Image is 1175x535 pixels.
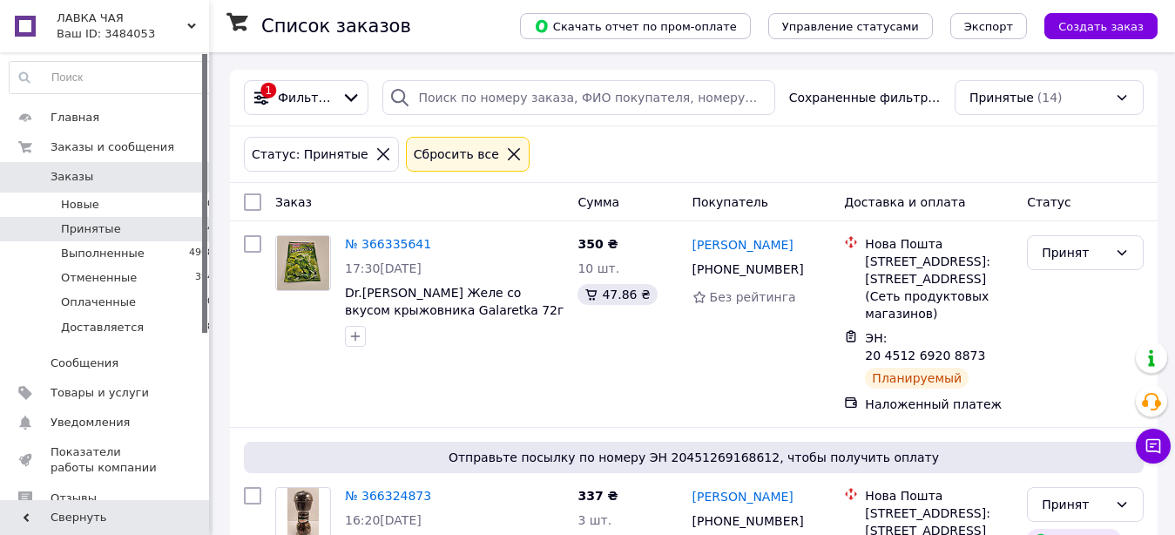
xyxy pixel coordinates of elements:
div: Планируемый [865,368,969,389]
a: [PERSON_NAME] [692,236,793,254]
span: [PHONE_NUMBER] [692,262,804,276]
span: Покупатель [692,195,769,209]
div: Ваш ID: 3484053 [57,26,209,42]
a: № 366335641 [345,237,431,251]
span: 8 [207,320,213,335]
span: 350 ₴ [577,237,618,251]
span: Выполненные [61,246,145,261]
span: Принятые [969,89,1034,106]
span: 4908 [189,246,213,261]
a: Фото товару [275,235,331,291]
span: Отмененные [61,270,137,286]
span: Уведомления [51,415,130,430]
span: Доставляется [61,320,144,335]
span: 10 шт. [577,261,619,275]
span: Без рейтинга [710,290,796,304]
span: Отзывы [51,491,97,506]
span: Экспорт [964,20,1013,33]
span: Доставка и оплата [844,195,965,209]
span: Управление статусами [782,20,919,33]
span: 337 ₴ [577,489,618,503]
span: Новые [61,197,99,213]
span: 14 [201,221,213,237]
button: Управление статусами [768,13,933,39]
span: Сообщения [51,356,118,371]
div: Статус: Принятые [248,145,372,164]
span: Фильтры [278,89,334,106]
h1: Список заказов [261,16,411,37]
span: Главная [51,110,99,125]
a: Dr.[PERSON_NAME] Желе со вкусом крыжовника Galaretka 72г [345,286,564,317]
span: Скачать отчет по пром-оплате [534,18,737,34]
span: 3 шт. [577,513,611,527]
span: Создать заказ [1058,20,1144,33]
div: Наложенный платеж [865,396,1013,413]
span: 17:30[DATE] [345,261,422,275]
div: 47.86 ₴ [577,284,657,305]
span: 16:20[DATE] [345,513,422,527]
span: Заказы и сообщения [51,139,174,155]
span: [PHONE_NUMBER] [692,514,804,528]
input: Поиск [10,62,214,93]
a: № 366324873 [345,489,431,503]
a: [PERSON_NAME] [692,488,793,505]
span: 0 [207,295,213,310]
div: [STREET_ADDRESS]: [STREET_ADDRESS] (Сеть продуктовых магазинов) [865,253,1013,322]
span: (14) [1037,91,1063,105]
span: Показатели работы компании [51,444,161,476]
div: Сбросить все [410,145,503,164]
img: Фото товару [277,236,329,290]
div: Принят [1042,243,1108,262]
span: Заказ [275,195,312,209]
span: Заказы [51,169,93,185]
div: Принят [1042,495,1108,514]
button: Скачать отчет по пром-оплате [520,13,751,39]
span: ЛАВКА ЧАЯ [57,10,187,26]
input: Поиск по номеру заказа, ФИО покупателя, номеру телефона, Email, номеру накладной [382,80,774,115]
button: Создать заказ [1044,13,1158,39]
span: 0 [207,197,213,213]
span: Сумма [577,195,619,209]
span: ЭН: 20 4512 6920 8873 [865,331,985,362]
span: Отправьте посылку по номеру ЭН 20451269168612, чтобы получить оплату [251,449,1137,466]
span: 394 [195,270,213,286]
span: Принятые [61,221,121,237]
span: Статус [1027,195,1071,209]
a: Создать заказ [1027,18,1158,32]
span: Оплаченные [61,295,136,310]
button: Чат с покупателем [1136,429,1171,464]
button: Экспорт [950,13,1027,39]
span: Сохраненные фильтры: [789,89,941,106]
div: Нова Пошта [865,487,1013,505]
div: Нова Пошта [865,235,1013,253]
span: Товары и услуги [51,385,149,401]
